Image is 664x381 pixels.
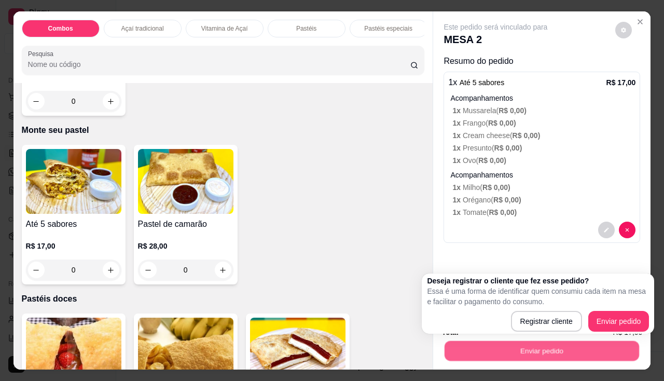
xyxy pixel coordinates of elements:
span: 1 x [452,156,462,165]
p: R$ 28,00 [138,241,233,251]
p: Pastéis doces [22,293,425,305]
input: Pesquisa [28,59,410,70]
p: Resumo do pedido [444,55,640,67]
p: Tomate ( [452,207,635,217]
p: Ovo ( [452,155,635,166]
button: decrease-product-quantity [615,22,632,38]
p: Mussarela ( [452,105,635,116]
strong: Total [441,328,458,336]
p: Frango ( [452,118,635,128]
span: R$ 0,00 ) [513,131,541,140]
span: R$ 0,00 ) [499,106,527,115]
button: Close [632,13,648,30]
span: R$ 0,00 ) [489,208,517,216]
span: Até 5 sabores [460,78,504,87]
p: MESA 2 [444,32,547,47]
img: product-image [26,149,121,214]
span: R$ 0,00 ) [478,156,506,165]
p: Cream cheese ( [452,130,635,141]
span: 1 x [452,183,462,192]
p: Acompanhamentos [450,170,635,180]
p: Açaí tradicional [121,24,164,33]
span: 1 x [452,119,462,127]
h2: Deseja registrar o cliente que fez esse pedido? [427,276,649,286]
label: Pesquisa [28,49,57,58]
button: decrease-product-quantity [598,222,615,238]
p: Monte seu pastel [22,124,425,137]
p: Pastéis [296,24,316,33]
p: Pastéis especiais [364,24,412,33]
span: R$ 0,00 ) [488,119,516,127]
span: 1 x [452,131,462,140]
p: Presunto ( [452,143,635,153]
button: decrease-product-quantity [619,222,635,238]
button: Enviar pedido [445,341,639,361]
p: Milho ( [452,182,635,193]
img: product-image [138,149,233,214]
button: Registrar cliente [511,311,582,332]
p: Essa é uma forma de identificar quem consumiu cada item na mesa e facilitar o pagamento do consumo. [427,286,649,307]
span: R$ 0,00 ) [493,196,521,204]
span: 1 x [452,208,462,216]
p: R$ 17,00 [606,77,636,88]
h4: Pastel de camarão [138,218,233,230]
button: Enviar pedido [588,311,649,332]
p: R$ 17,00 [26,241,121,251]
p: Combos [48,24,73,33]
p: Vitamina de Açaí [201,24,248,33]
p: Acompanhamentos [450,93,635,103]
span: R$ 0,00 ) [494,144,522,152]
h4: Até 5 sabores [26,218,121,230]
p: Este pedido será vinculado para [444,22,547,32]
p: 1 x [448,76,504,89]
span: 1 x [452,196,462,204]
span: R$ 0,00 ) [482,183,510,192]
span: 1 x [452,106,462,115]
span: 1 x [452,144,462,152]
p: Orégano ( [452,195,635,205]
